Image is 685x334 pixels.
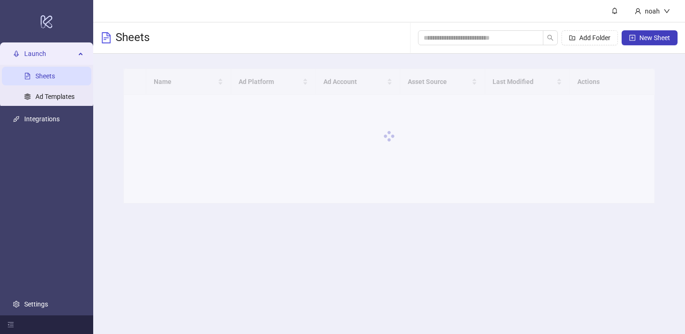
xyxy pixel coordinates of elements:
span: Add Folder [579,34,610,42]
span: plus-square [629,35,636,41]
a: Integrations [24,116,60,123]
span: Launch [24,45,75,63]
h3: Sheets [116,30,150,45]
a: Sheets [35,73,55,80]
a: Settings [24,300,48,308]
span: New Sheet [639,34,670,42]
span: file-text [101,32,112,43]
div: noah [641,6,664,16]
span: down [664,8,670,14]
button: New Sheet [622,30,678,45]
span: search [547,35,554,41]
button: Add Folder [562,30,618,45]
a: Ad Templates [35,93,75,101]
span: folder-add [569,35,575,41]
span: bell [611,7,618,14]
span: menu-fold [7,321,14,328]
span: user [635,8,641,14]
span: rocket [13,51,20,57]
